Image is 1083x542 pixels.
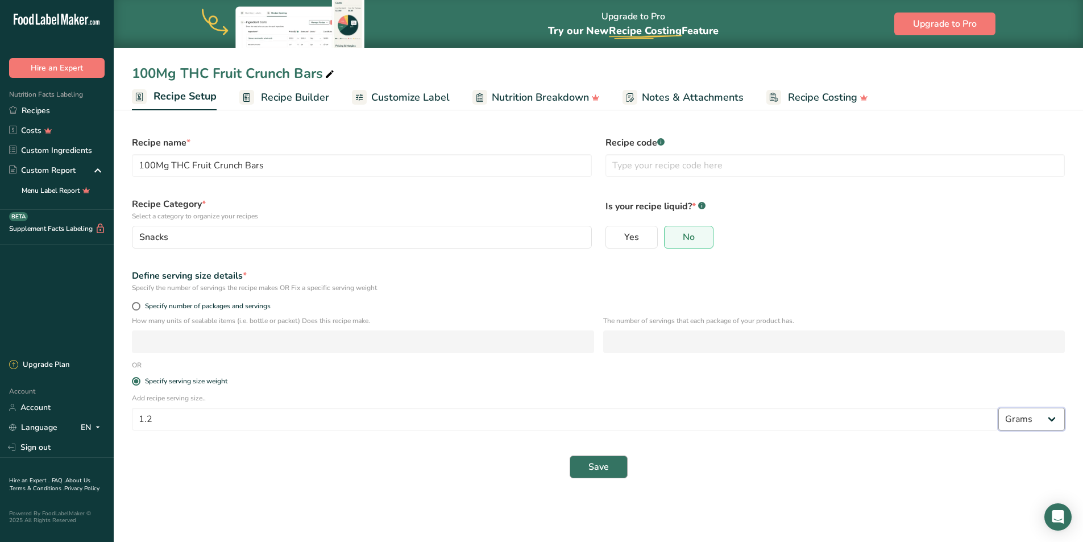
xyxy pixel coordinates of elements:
span: Snacks [139,230,168,244]
input: Type your serving size here [132,408,998,431]
div: BETA [9,212,28,221]
div: Open Intercom Messenger [1044,503,1072,531]
span: Specify number of packages and servings [140,302,271,311]
div: 100Mg THC Fruit Crunch Bars [132,63,337,84]
div: Define serving size details [132,269,1065,283]
a: Recipe Costing [766,85,868,110]
span: Recipe Builder [261,90,329,105]
div: Specify the number of servings the recipe makes OR Fix a specific serving weight [132,283,1065,293]
a: Recipe Builder [239,85,329,110]
input: Type your recipe code here [605,154,1065,177]
input: Type your recipe name here [132,154,592,177]
p: The number of servings that each package of your product has. [603,316,1065,326]
div: Upgrade to Pro [548,1,719,48]
span: Upgrade to Pro [913,17,977,31]
p: How many units of sealable items (i.e. bottle or packet) Does this recipe make. [132,316,594,326]
div: Upgrade Plan [9,359,69,371]
span: Customize Label [371,90,450,105]
span: Yes [624,231,639,243]
span: Save [588,460,609,474]
span: Nutrition Breakdown [492,90,589,105]
span: Recipe Costing [609,24,682,38]
a: Nutrition Breakdown [472,85,600,110]
a: Customize Label [352,85,450,110]
div: Custom Report [9,164,76,176]
label: Recipe code [605,136,1065,150]
button: Upgrade to Pro [894,13,995,35]
span: Recipe Setup [153,89,217,104]
a: Terms & Conditions . [10,485,64,493]
div: Specify serving size weight [145,377,227,386]
a: Notes & Attachments [623,85,744,110]
div: Powered By FoodLabelMaker © 2025 All Rights Reserved [9,510,105,524]
a: Hire an Expert . [9,477,49,485]
button: Snacks [132,226,592,249]
div: OR [125,360,148,370]
div: EN [81,421,105,435]
span: Recipe Costing [788,90,857,105]
span: Notes & Attachments [642,90,744,105]
p: Add recipe serving size.. [132,393,1065,403]
a: Recipe Setup [132,84,217,111]
button: Save [570,456,628,478]
a: FAQ . [52,477,65,485]
button: Hire an Expert [9,58,105,78]
a: Language [9,417,57,437]
span: Try our New Feature [548,24,719,38]
a: About Us . [9,477,90,493]
p: Is your recipe liquid? [605,197,1065,213]
span: No [683,231,695,243]
a: Privacy Policy [64,485,99,493]
label: Recipe name [132,136,592,150]
label: Recipe Category [132,197,592,221]
p: Select a category to organize your recipes [132,211,592,221]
